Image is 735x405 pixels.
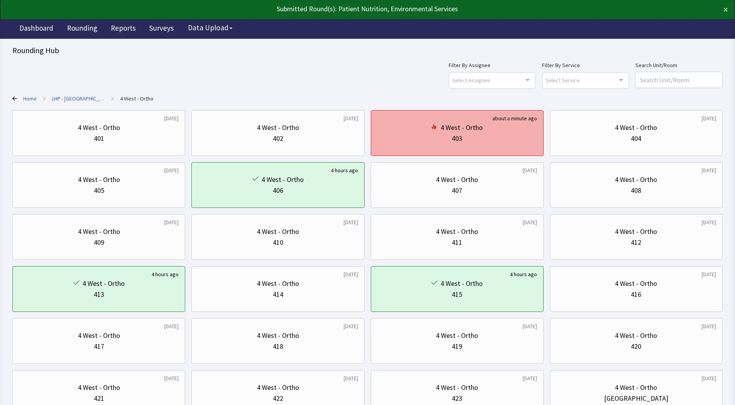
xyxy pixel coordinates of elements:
[78,330,120,341] div: 4 West - Ortho
[105,19,141,39] a: Reports
[273,341,283,352] div: 418
[631,341,641,352] div: 420
[78,226,120,237] div: 4 West - Ortho
[631,185,641,196] div: 408
[635,61,723,70] label: Search Unit/Room
[273,393,283,404] div: 422
[273,237,283,248] div: 410
[631,289,641,300] div: 416
[94,185,104,196] div: 405
[257,226,299,237] div: 4 West - Ortho
[436,382,478,393] div: 4 West - Ortho
[7,3,656,14] div: Submitted Round(s): Patient Nutrition, Environmental Services
[164,166,179,174] div: [DATE]
[94,341,104,352] div: 417
[452,289,462,300] div: 415
[78,122,120,133] div: 4 West - Ortho
[257,278,299,289] div: 4 West - Ortho
[523,322,537,330] div: [DATE]
[183,21,237,35] button: Data Upload
[164,322,179,330] div: [DATE]
[164,114,179,122] div: [DATE]
[257,330,299,341] div: 4 West - Ortho
[702,218,716,226] div: [DATE]
[702,114,716,122] div: [DATE]
[492,114,537,122] div: about a minute ago
[615,330,657,341] div: 4 West - Ortho
[14,19,59,39] a: Dashboard
[344,322,358,330] div: [DATE]
[436,330,478,341] div: 4 West - Ortho
[83,278,125,289] div: 4 West - Ortho
[615,174,657,185] div: 4 West - Ortho
[344,374,358,382] div: [DATE]
[523,374,537,382] div: [DATE]
[615,382,657,393] div: 4 West - Ortho
[143,19,179,39] a: Surveys
[120,95,153,102] a: 4 West - Ortho
[344,218,358,226] div: [DATE]
[262,174,304,185] div: 4 West - Ortho
[702,374,716,382] div: [DATE]
[111,91,114,106] span: >
[523,166,537,174] div: [DATE]
[344,114,358,122] div: [DATE]
[12,45,723,56] div: Rounding Hub
[441,122,483,133] div: 4 West - Ortho
[273,185,283,196] div: 406
[615,122,657,133] div: 4 West - Ortho
[436,174,478,185] div: 4 West - Ortho
[257,122,299,133] div: 4 West - Ortho
[43,91,46,106] span: >
[452,133,462,144] div: 403
[78,382,120,393] div: 4 West - Ortho
[604,393,668,404] div: [GEOGRAPHIC_DATA]
[510,270,537,278] div: 4 hours ago
[164,374,179,382] div: [DATE]
[702,270,716,278] div: [DATE]
[702,322,716,330] div: [DATE]
[615,278,657,289] div: 4 West - Ortho
[331,166,358,174] div: 4 hours ago
[94,133,104,144] div: 401
[542,61,629,70] label: Filter By Service
[436,226,478,237] div: 4 West - Ortho
[452,76,490,85] span: Select Assignee
[52,95,105,102] a: LHP - Pascack Valley
[273,133,283,144] div: 402
[449,61,536,70] label: Filter By Assignee
[61,19,103,39] a: Rounding
[723,3,728,16] button: ×
[344,270,358,278] div: [DATE]
[94,393,104,404] div: 421
[635,72,723,88] input: Search Unit/Room
[151,270,179,278] div: 4 hours ago
[615,226,657,237] div: 4 West - Ortho
[441,278,483,289] div: 4 West - Ortho
[257,382,299,393] div: 4 West - Ortho
[273,289,283,300] div: 414
[23,95,37,102] a: Home
[631,133,641,144] div: 404
[164,218,179,226] div: [DATE]
[523,218,537,226] div: [DATE]
[452,237,462,248] div: 411
[452,341,462,352] div: 419
[78,174,120,185] div: 4 West - Ortho
[631,237,641,248] div: 412
[94,289,104,300] div: 413
[546,76,580,85] span: Select Service
[94,237,104,248] div: 409
[452,393,462,404] div: 423
[452,185,462,196] div: 407
[702,166,716,174] div: [DATE]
